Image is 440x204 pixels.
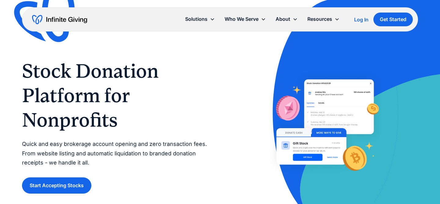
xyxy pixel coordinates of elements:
[180,13,220,26] div: Solutions
[22,59,208,132] h1: Stock Donation Platform for Nonprofits
[276,15,290,23] div: About
[267,70,383,182] img: With Infinite Giving’s stock donation platform, it’s easy for donors to give stock to your nonpro...
[185,15,207,23] div: Solutions
[307,15,332,23] div: Resources
[225,15,258,23] div: Who We Serve
[22,177,91,194] a: Start Accepting Stocks
[354,16,369,23] a: Log In
[271,13,302,26] div: About
[354,17,369,22] div: Log In
[373,13,413,26] a: Get Started
[32,15,87,24] a: home
[220,13,271,26] div: Who We Serve
[22,139,208,168] p: Quick and easy brokerage account opening and zero transaction fees. From website listing and auto...
[302,13,344,26] div: Resources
